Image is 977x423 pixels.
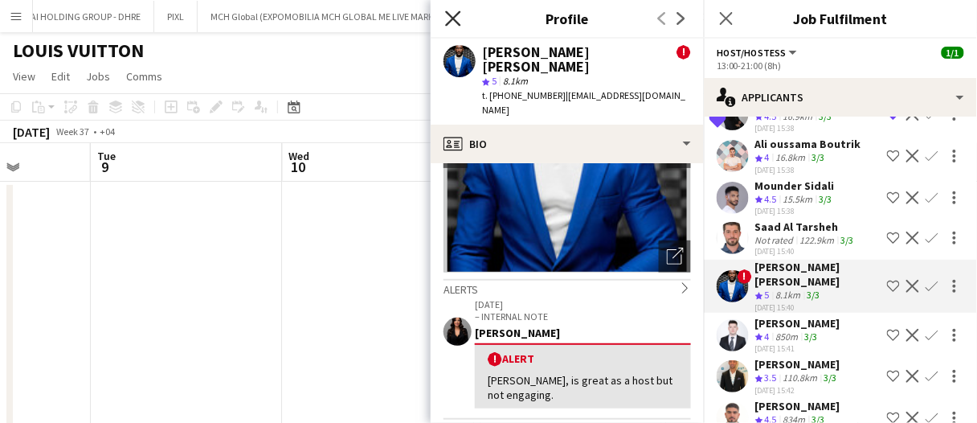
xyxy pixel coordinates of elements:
[86,69,110,84] span: Jobs
[492,75,497,87] span: 5
[482,45,677,74] div: [PERSON_NAME] [PERSON_NAME]
[475,298,691,310] p: [DATE]
[198,1,493,32] button: MCH Global (EXPOMOBILIA MCH GLOBAL ME LIVE MARKETING LLC)
[51,69,70,84] span: Edit
[812,151,825,163] app-skills-label: 3/3
[717,47,799,59] button: Host/Hostess
[780,110,816,124] div: 16.9km
[765,110,777,122] span: 4.5
[704,78,977,117] div: Applicants
[807,289,820,301] app-skills-label: 3/3
[755,343,840,354] div: [DATE] 15:41
[100,125,115,138] div: +04
[755,357,840,372] div: [PERSON_NAME]
[717,47,787,59] span: Host/Hostess
[820,193,832,205] app-skills-label: 3/3
[475,310,691,322] p: – INTERNAL NOTE
[289,149,310,163] span: Wed
[45,66,76,87] a: Edit
[780,193,816,207] div: 15.5km
[755,316,840,331] div: [PERSON_NAME]
[444,279,691,297] div: Alerts
[765,372,777,384] span: 3.5
[755,123,840,133] div: [DATE] 15:38
[755,246,857,257] div: [DATE] 15:40
[755,165,861,175] div: [DATE] 15:38
[659,240,691,273] div: Open photos pop-in
[53,125,93,138] span: Week 37
[942,47,964,59] span: 1/1
[797,234,838,246] div: 122.9km
[13,69,35,84] span: View
[765,331,770,343] span: 4
[431,8,704,29] h3: Profile
[755,234,797,246] div: Not rated
[13,124,50,140] div: [DATE]
[482,89,685,116] span: | [EMAIL_ADDRESS][DOMAIN_NAME]
[773,151,809,165] div: 16.8km
[765,289,770,301] span: 5
[765,193,777,205] span: 4.5
[755,260,881,289] div: [PERSON_NAME] [PERSON_NAME]
[773,331,802,344] div: 850m
[13,39,144,63] h1: LOUIS VUITTON
[154,1,198,32] button: PIXL
[97,149,116,163] span: Tue
[765,151,770,163] span: 4
[704,8,977,29] h3: Job Fulfilment
[717,60,964,72] div: 13:00-21:00 (8h)
[841,234,854,246] app-skills-label: 3/3
[738,269,752,284] span: !
[488,352,502,367] span: !
[126,69,162,84] span: Comms
[287,158,310,176] span: 10
[755,206,836,216] div: [DATE] 15:38
[488,373,678,402] div: [PERSON_NAME], is great as a host but not engaging.
[755,385,840,396] div: [DATE] 15:42
[475,326,691,340] div: [PERSON_NAME]
[755,302,881,313] div: [DATE] 15:40
[6,66,42,87] a: View
[120,66,169,87] a: Comms
[482,89,566,101] span: t. [PHONE_NUMBER]
[431,125,704,163] div: Bio
[755,220,857,234] div: Saad Al Tarsheh
[755,137,861,151] div: Ali oussama Boutrik
[500,75,531,87] span: 8.1km
[824,372,837,384] app-skills-label: 3/3
[755,179,836,193] div: Mounder Sidali
[677,45,691,60] span: !
[755,399,840,413] div: [PERSON_NAME]
[488,351,678,367] div: Alert
[773,289,804,302] div: 8.1km
[80,66,117,87] a: Jobs
[805,331,818,343] app-skills-label: 3/3
[780,372,821,385] div: 110.8km
[95,158,116,176] span: 9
